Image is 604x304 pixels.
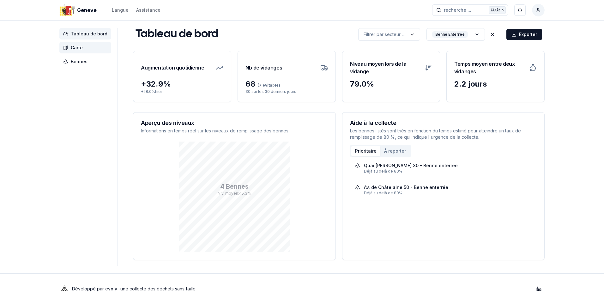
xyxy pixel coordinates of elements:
p: Filtrer par secteur ... [364,31,405,38]
div: 68 [245,79,328,89]
a: Av. de Châtelaine 50 - Benne enterréeDéjà au delà de 80% [355,184,526,196]
p: + 28.0 % hier [141,89,223,94]
h3: Aperçu des niveaux [141,120,328,126]
span: Geneve [77,6,97,14]
button: À reporter [380,146,410,156]
div: Quai [PERSON_NAME] 30 - Benne enterrée [364,162,458,169]
p: Informations en temps réel sur les niveaux de remplissage des bennes. [141,128,328,134]
h3: Aide à la collecte [350,120,537,126]
a: Bennes [59,56,114,67]
h3: Temps moyen entre deux vidanges [454,59,525,76]
span: Tableau de bord [71,31,107,37]
img: Geneve Logo [59,3,75,18]
a: Assistance [136,6,160,14]
div: + 32.9 % [141,79,223,89]
h3: Niveau moyen lors de la vidange [350,59,421,76]
button: Exporter [506,29,542,40]
button: label [358,28,420,41]
div: Langue [112,7,129,13]
a: Geneve [59,6,99,14]
div: Benne Enterrée [432,31,468,38]
a: Quai [PERSON_NAME] 30 - Benne enterréeDéjà au delà de 80% [355,162,526,174]
button: label [426,28,485,41]
div: 79.0 % [350,79,432,89]
h3: Augmentation quotidienne [141,59,204,76]
a: evoly [105,286,117,291]
div: Déjà au delà de 80% [364,169,526,174]
p: 30 sur les 30 derniers jours [245,89,328,94]
p: Développé par - une collecte des déchets sans faille . [72,284,196,293]
div: Av. de Châtelaine 50 - Benne enterrée [364,184,448,191]
div: Déjà au delà de 80% [364,191,526,196]
span: recherche ... [444,7,471,13]
span: Carte [71,45,83,51]
img: Evoly Logo [59,284,69,294]
div: 2.2 jours [454,79,537,89]
p: Les bennes listés sont triés en fonction du temps estimé pour atteindre un taux de remplissage de... [350,128,537,140]
button: Prioritaire [351,146,380,156]
h3: Nb de vidanges [245,59,282,76]
a: Tableau de bord [59,28,114,40]
span: Bennes [71,58,88,65]
button: recherche ...Ctrl+K [432,4,508,16]
a: Carte [59,42,114,53]
span: (7 évitable) [256,83,280,88]
h1: Tableau de bord [136,28,218,41]
button: Langue [112,6,129,14]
